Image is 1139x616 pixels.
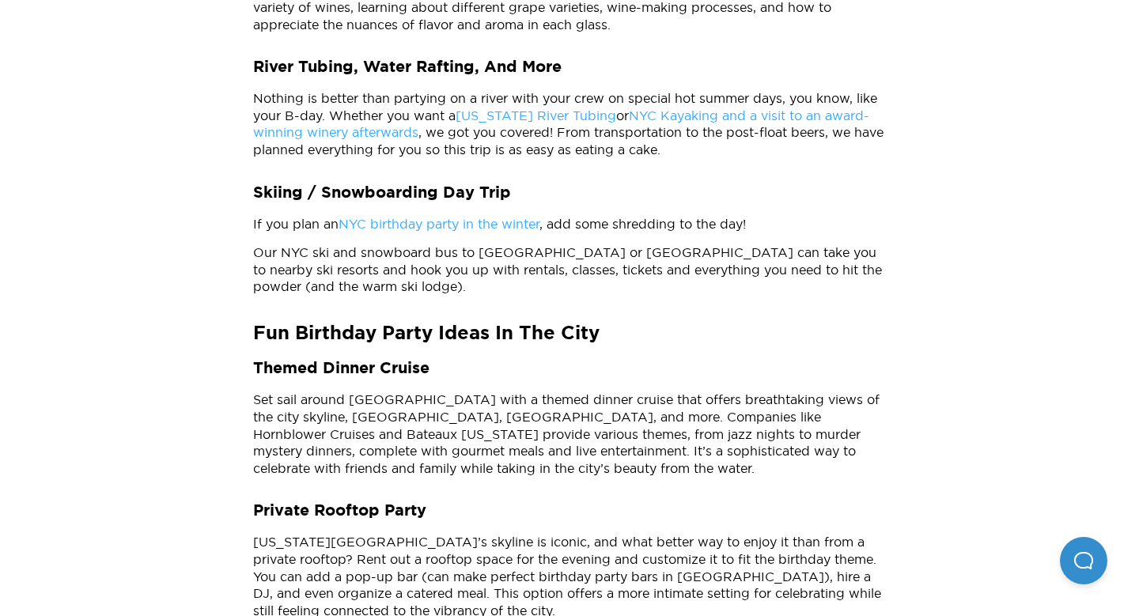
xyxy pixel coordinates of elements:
[253,183,886,204] h3: Skiing / Snowboarding Day Trip
[456,108,616,123] a: [US_STATE] River Tubing
[253,501,886,522] h3: Private Rooftop Party
[253,324,600,343] strong: Fun Birthday Party Ideas In The City
[253,90,886,158] p: Nothing is better than partying on a river with your crew on special hot summer days, you know, l...
[339,217,539,231] a: NYC birthday party in the winter
[1060,537,1107,584] iframe: Help Scout Beacon - Open
[253,358,886,380] h3: Themed Dinner Cruise
[253,216,886,233] p: If you plan an , add some shredding to the day!
[253,57,886,78] h3: River Tubing, Water Rafting, And More
[253,244,886,296] p: Our NYC ski and snowboard bus to [GEOGRAPHIC_DATA] or [GEOGRAPHIC_DATA] can take you to nearby sk...
[253,391,886,477] p: Set sail around [GEOGRAPHIC_DATA] with a themed dinner cruise that offers breathtaking views of t...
